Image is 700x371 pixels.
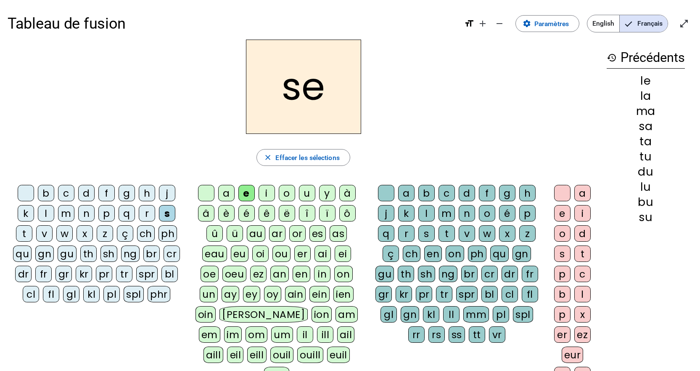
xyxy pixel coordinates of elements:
[103,286,120,302] div: pl
[269,225,285,242] div: ar
[463,306,489,323] div: mm
[449,326,465,343] div: ss
[231,246,248,262] div: eu
[339,205,356,222] div: ô
[574,286,591,302] div: l
[401,306,419,323] div: gn
[121,246,140,262] div: ng
[36,225,53,242] div: v
[607,136,685,147] div: ta
[317,326,333,343] div: ill
[159,185,175,201] div: j
[481,286,498,302] div: bl
[515,15,579,32] button: Paramètres
[38,185,54,201] div: b
[607,120,685,132] div: sa
[252,246,269,262] div: oi
[522,266,538,282] div: fr
[246,40,361,134] h2: se
[378,205,394,222] div: j
[418,185,435,201] div: b
[285,286,306,302] div: ain
[479,205,495,222] div: o
[380,306,397,323] div: gl
[119,205,135,222] div: q
[499,185,515,201] div: g
[464,19,474,29] mat-icon: format_size
[78,205,95,222] div: n
[479,225,495,242] div: w
[238,185,255,201] div: e
[519,185,536,201] div: h
[439,266,457,282] div: ng
[202,246,227,262] div: eau
[403,246,420,262] div: ch
[554,326,571,343] div: er
[523,19,531,28] mat-icon: settings
[491,15,508,32] button: Diminuer la taille de la police
[574,225,591,242] div: d
[139,205,155,222] div: r
[335,246,351,262] div: ei
[574,205,591,222] div: i
[289,225,306,242] div: or
[272,246,291,262] div: ou
[469,326,485,343] div: tt
[309,286,330,302] div: ein
[264,286,281,302] div: oy
[293,266,310,282] div: en
[116,266,132,282] div: tr
[428,326,445,343] div: rs
[299,185,315,201] div: u
[98,185,115,201] div: f
[494,19,505,29] mat-icon: remove
[327,347,350,363] div: euil
[490,246,509,262] div: qu
[436,286,452,302] div: tr
[199,326,220,343] div: em
[35,246,54,262] div: gn
[275,152,339,163] span: Effacer les sélections
[574,246,591,262] div: t
[574,185,591,201] div: a
[198,205,214,222] div: â
[56,225,73,242] div: w
[607,166,685,177] div: du
[489,326,505,343] div: vr
[398,225,415,242] div: r
[456,286,478,302] div: spr
[256,149,350,166] button: Effacer les sélections
[314,246,331,262] div: ai
[314,266,330,282] div: in
[38,205,54,222] div: l
[499,225,515,242] div: x
[206,225,223,242] div: û
[136,266,158,282] div: spr
[13,246,32,262] div: qu
[279,185,295,201] div: o
[96,266,112,282] div: pr
[246,326,267,343] div: om
[574,266,591,282] div: c
[330,225,347,242] div: as
[63,286,79,302] div: gl
[375,266,394,282] div: gu
[312,306,332,323] div: ion
[554,246,571,262] div: s
[259,185,275,201] div: i
[468,246,486,262] div: ph
[43,286,59,302] div: fl
[493,306,509,323] div: pl
[438,225,455,242] div: t
[607,75,685,86] div: le
[383,246,399,262] div: ç
[270,266,289,282] div: an
[200,286,218,302] div: un
[378,225,394,242] div: q
[574,306,591,323] div: x
[607,47,685,69] h3: Précédents
[297,326,313,343] div: il
[77,225,93,242] div: x
[418,266,435,282] div: sh
[158,225,177,242] div: ph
